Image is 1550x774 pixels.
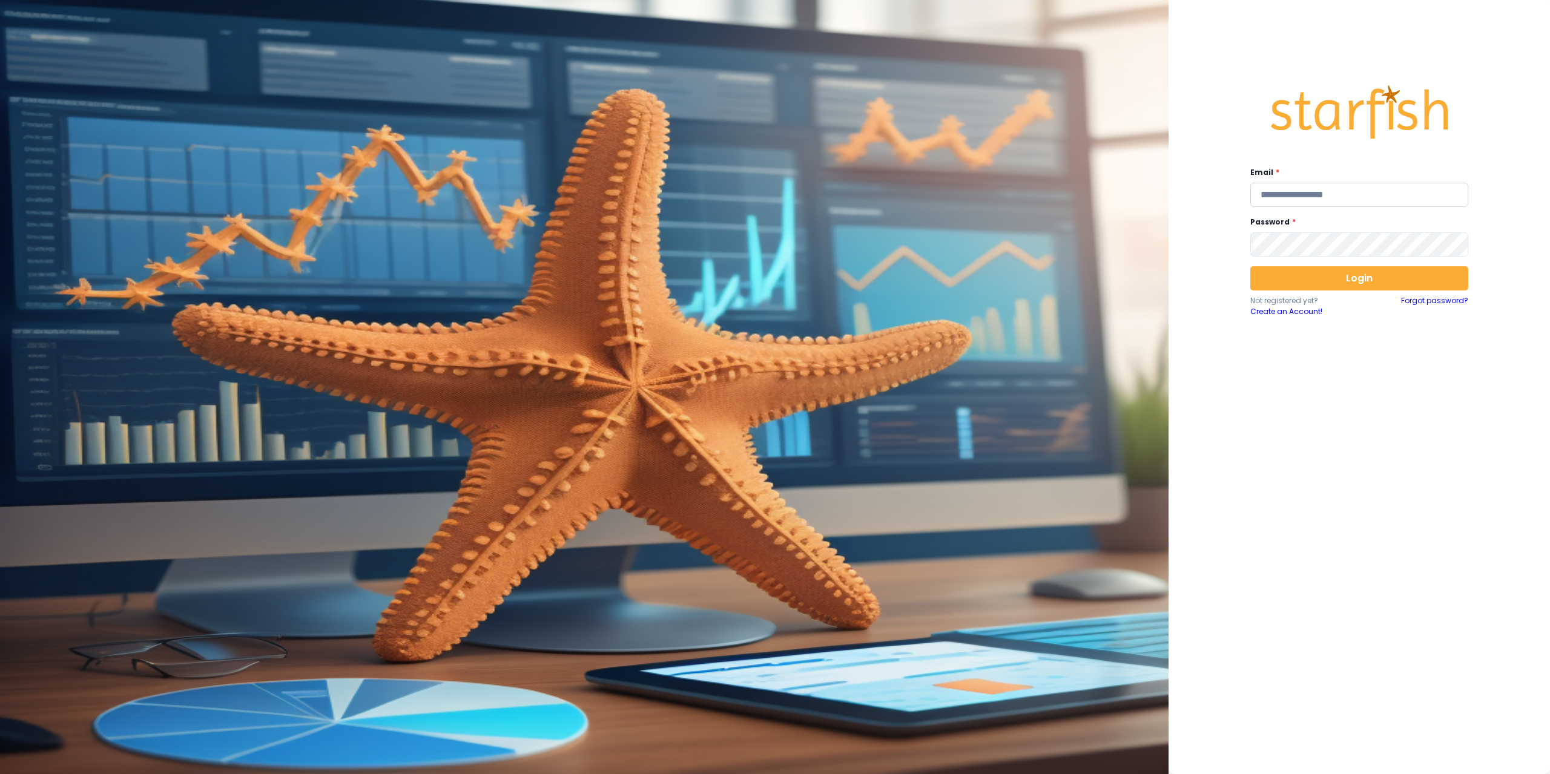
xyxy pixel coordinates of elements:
[1250,306,1359,317] a: Create an Account!
[1250,167,1461,178] label: Email
[1401,295,1468,317] a: Forgot password?
[1250,266,1468,290] button: Login
[1250,295,1359,306] p: Not registered yet?
[1268,74,1450,150] img: Logo.42cb71d561138c82c4ab.png
[1250,217,1461,228] label: Password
